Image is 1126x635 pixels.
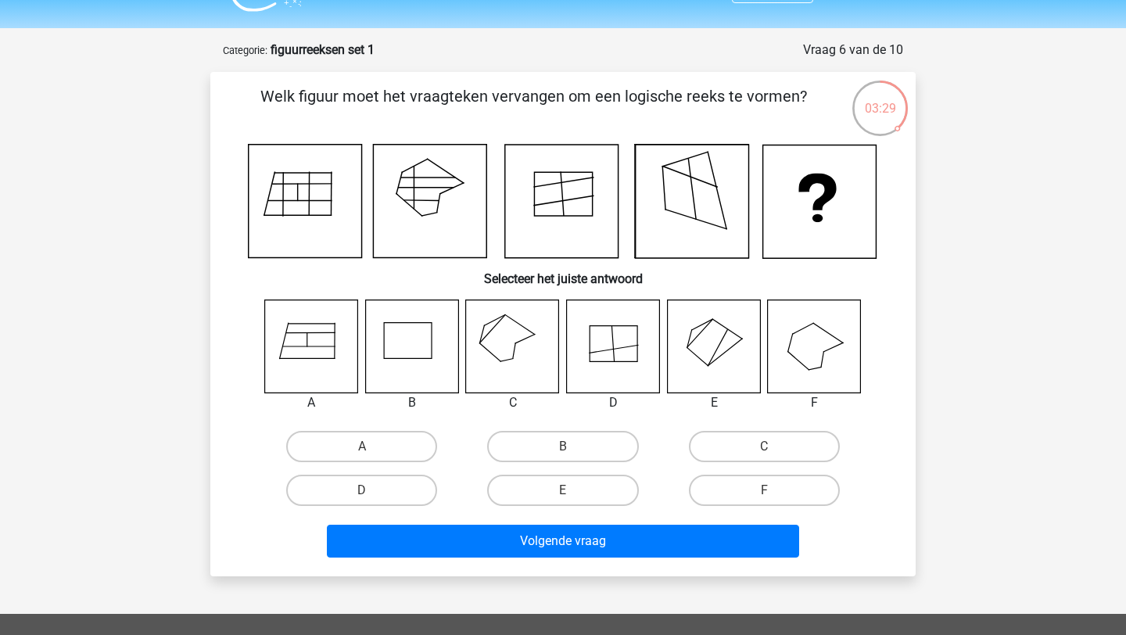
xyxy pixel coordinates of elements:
[554,393,672,412] div: D
[803,41,903,59] div: Vraag 6 van de 10
[235,259,891,286] h6: Selecteer het juiste antwoord
[235,84,832,131] p: Welk figuur moet het vraagteken vervangen om een logische reeks te vormen?
[223,45,267,56] small: Categorie:
[655,393,773,412] div: E
[286,431,437,462] label: A
[851,79,909,118] div: 03:29
[253,393,371,412] div: A
[487,475,638,506] label: E
[755,393,873,412] div: F
[487,431,638,462] label: B
[271,42,375,57] strong: figuurreeksen set 1
[286,475,437,506] label: D
[689,431,840,462] label: C
[454,393,572,412] div: C
[327,525,800,558] button: Volgende vraag
[689,475,840,506] label: F
[353,393,472,412] div: B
